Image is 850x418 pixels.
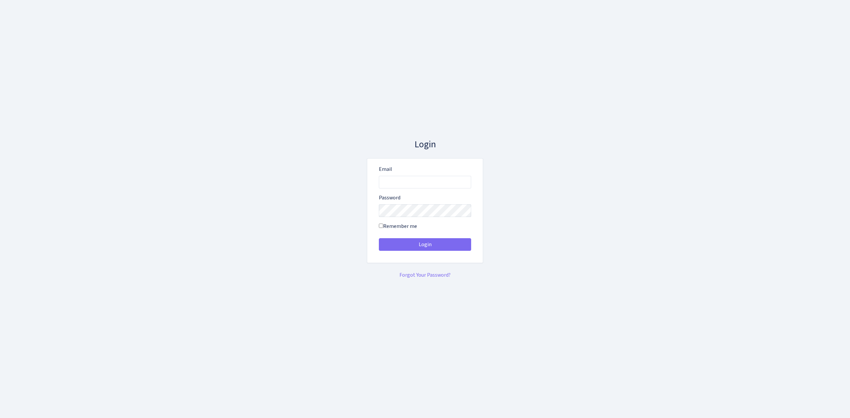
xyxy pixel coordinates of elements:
[379,224,383,228] input: Remember me
[367,139,483,150] h3: Login
[379,194,400,202] label: Password
[379,222,417,230] label: Remember me
[399,271,451,279] a: Forgot Your Password?
[379,165,392,173] label: Email
[379,238,471,251] button: Login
